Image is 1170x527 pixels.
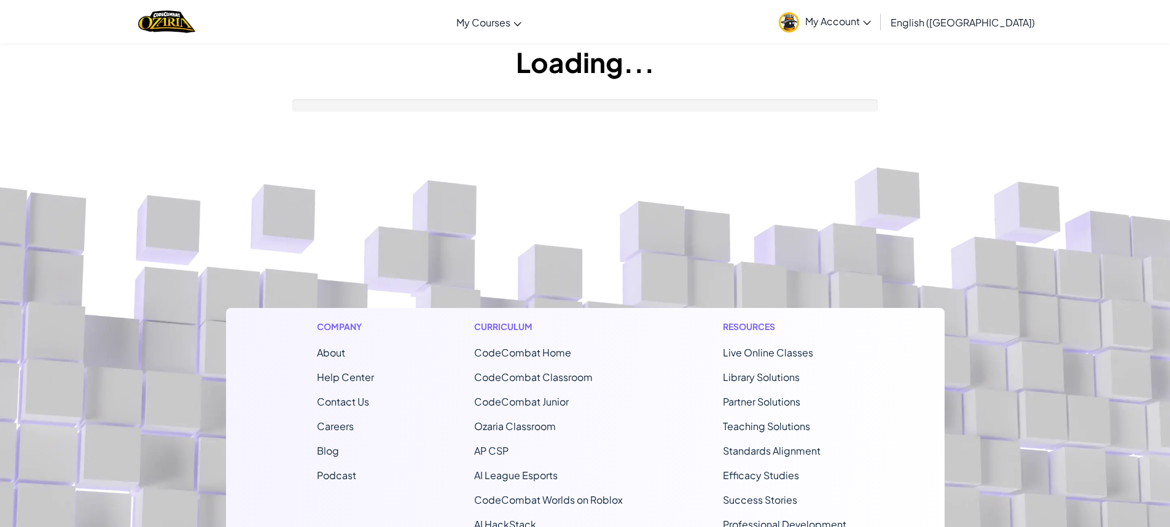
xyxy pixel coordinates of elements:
[723,320,854,333] h1: Resources
[317,469,356,482] a: Podcast
[317,444,339,457] a: Blog
[474,469,558,482] a: AI League Esports
[474,320,623,333] h1: Curriculum
[779,12,799,33] img: avatar
[317,371,374,383] a: Help Center
[317,420,354,433] a: Careers
[773,2,877,41] a: My Account
[474,444,509,457] a: AP CSP
[723,395,800,408] a: Partner Solutions
[138,9,195,34] img: Home
[891,16,1035,29] span: English ([GEOGRAPHIC_DATA])
[474,371,593,383] a: CodeCombat Classroom
[805,15,871,28] span: My Account
[317,395,369,408] span: Contact Us
[723,444,821,457] a: Standards Alignment
[474,395,569,408] a: CodeCombat Junior
[723,469,799,482] a: Efficacy Studies
[138,9,195,34] a: Ozaria by CodeCombat logo
[474,420,556,433] a: Ozaria Classroom
[456,16,510,29] span: My Courses
[450,6,528,39] a: My Courses
[723,371,800,383] a: Library Solutions
[317,320,374,333] h1: Company
[317,346,345,359] a: About
[474,493,623,506] a: CodeCombat Worlds on Roblox
[723,493,797,506] a: Success Stories
[723,346,813,359] a: Live Online Classes
[474,346,571,359] span: CodeCombat Home
[723,420,810,433] a: Teaching Solutions
[884,6,1041,39] a: English ([GEOGRAPHIC_DATA])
